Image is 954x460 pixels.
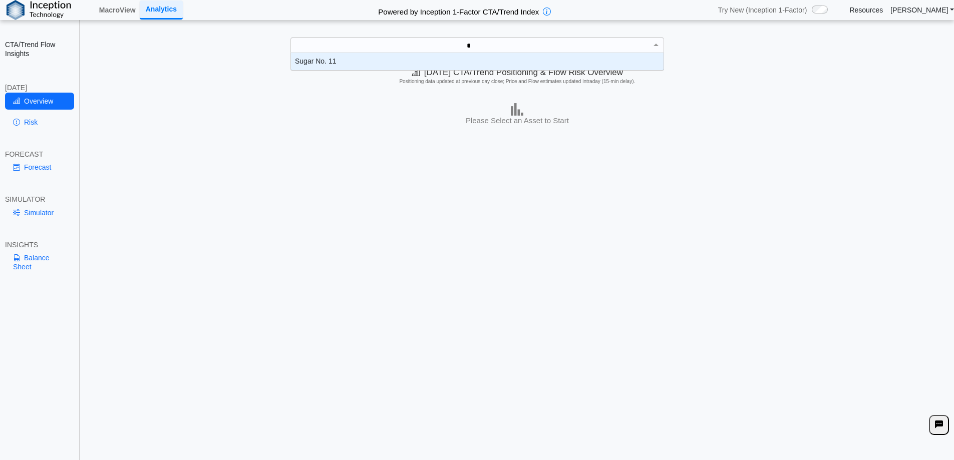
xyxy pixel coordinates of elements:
div: grid [291,53,664,70]
div: FORECAST [5,150,74,159]
div: INSIGHTS [5,240,74,249]
div: [DATE] [5,83,74,92]
div: SIMULATOR [5,195,74,204]
a: [PERSON_NAME] [890,6,954,15]
h2: Powered by Inception 1-Factor CTA/Trend Index [374,3,543,17]
a: Simulator [5,204,74,221]
img: bar-chart.png [511,103,523,116]
span: Try New (Inception 1-Factor) [718,6,807,15]
h3: Please Select an Asset to Start [83,116,951,126]
a: Balance Sheet [5,249,74,275]
h5: Positioning data updated at previous day close; Price and Flow estimates updated intraday (15-min... [85,79,949,85]
a: Overview [5,93,74,110]
a: Analytics [140,1,183,19]
a: Forecast [5,159,74,176]
h2: CTA/Trend Flow Insights [5,40,74,58]
a: Resources [849,6,883,15]
a: MacroView [95,2,140,19]
a: Risk [5,114,74,131]
span: [DATE] CTA/Trend Positioning & Flow Risk Overview [412,68,623,77]
div: Sugar No. 11 [291,53,664,70]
